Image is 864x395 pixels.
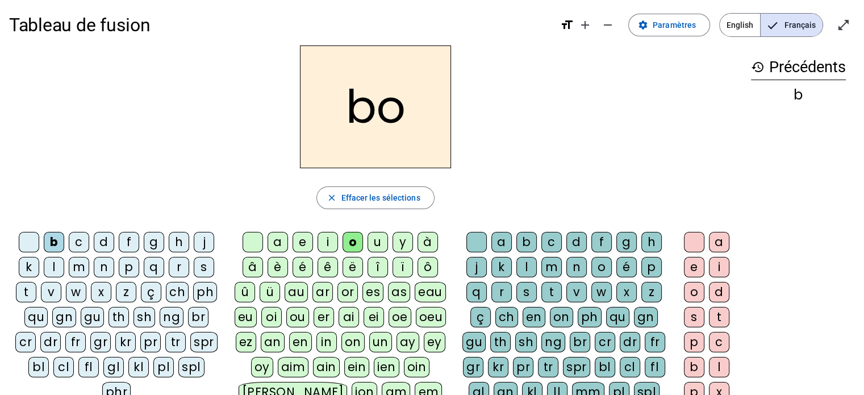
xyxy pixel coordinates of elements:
[116,282,136,302] div: z
[236,332,256,352] div: ez
[115,332,136,352] div: kr
[41,282,61,302] div: v
[645,332,665,352] div: fr
[653,18,696,32] span: Paramètres
[491,232,512,252] div: a
[684,357,704,377] div: b
[9,7,551,43] h1: Tableau de fusion
[709,257,729,277] div: i
[166,282,189,302] div: ch
[144,232,164,252] div: g
[491,257,512,277] div: k
[616,257,637,277] div: é
[368,232,388,252] div: u
[424,332,445,352] div: ey
[578,18,592,32] mat-icon: add
[235,282,255,302] div: û
[684,257,704,277] div: e
[601,18,615,32] mat-icon: remove
[595,332,615,352] div: cr
[65,332,86,352] div: fr
[470,307,491,327] div: ç
[268,232,288,252] div: a
[495,307,518,327] div: ch
[318,257,338,277] div: ê
[94,232,114,252] div: d
[369,332,392,352] div: un
[550,307,573,327] div: on
[343,257,363,277] div: ë
[709,232,729,252] div: a
[709,332,729,352] div: c
[286,307,309,327] div: ou
[251,357,273,377] div: oy
[620,357,640,377] div: cl
[515,332,537,352] div: sh
[516,232,537,252] div: b
[641,282,662,302] div: z
[235,307,257,327] div: eu
[709,357,729,377] div: l
[606,307,629,327] div: qu
[28,357,49,377] div: bl
[243,257,263,277] div: â
[300,45,451,168] h2: bo
[52,307,76,327] div: gn
[523,307,545,327] div: en
[339,307,359,327] div: ai
[415,282,446,302] div: eau
[78,357,99,377] div: fl
[393,257,413,277] div: ï
[293,232,313,252] div: e
[165,332,186,352] div: tr
[374,357,399,377] div: ien
[418,232,438,252] div: à
[15,332,36,352] div: cr
[641,257,662,277] div: p
[396,332,419,352] div: ay
[194,257,214,277] div: s
[645,357,665,377] div: fl
[119,257,139,277] div: p
[566,257,587,277] div: n
[563,357,590,377] div: spr
[169,232,189,252] div: h
[178,357,204,377] div: spl
[24,307,48,327] div: qu
[44,232,64,252] div: b
[638,20,648,30] mat-icon: settings
[141,282,161,302] div: ç
[641,232,662,252] div: h
[19,257,39,277] div: k
[616,232,637,252] div: g
[188,307,208,327] div: br
[91,282,111,302] div: x
[140,332,161,352] div: pr
[326,193,336,203] mat-icon: close
[260,282,280,302] div: ü
[316,186,434,209] button: Effacer les sélections
[66,282,86,302] div: w
[634,307,658,327] div: gn
[418,257,438,277] div: ô
[90,332,111,352] div: gr
[278,357,309,377] div: aim
[364,307,384,327] div: ei
[190,332,218,352] div: spr
[578,307,602,327] div: ph
[466,282,487,302] div: q
[119,232,139,252] div: f
[574,14,596,36] button: Augmenter la taille de la police
[684,282,704,302] div: o
[832,14,855,36] button: Entrer en plein écran
[368,257,388,277] div: î
[513,357,533,377] div: pr
[516,257,537,277] div: l
[94,257,114,277] div: n
[133,307,155,327] div: sh
[628,14,710,36] button: Paramètres
[69,232,89,252] div: c
[261,332,285,352] div: an
[719,13,823,37] mat-button-toggle-group: Language selection
[268,257,288,277] div: è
